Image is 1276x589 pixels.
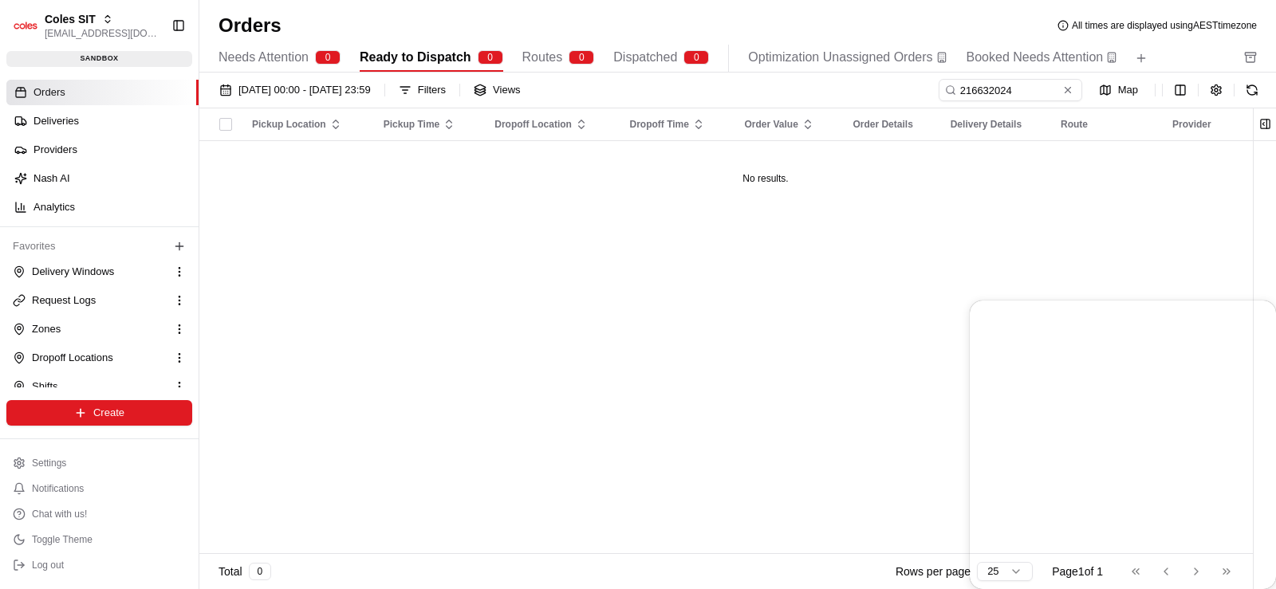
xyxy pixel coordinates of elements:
[360,48,471,67] span: Ready to Dispatch
[6,288,192,313] button: Request Logs
[6,477,192,500] button: Notifications
[1072,19,1257,32] span: All times are displayed using AEST timezone
[249,563,272,580] div: 0
[683,50,709,65] div: 0
[6,528,192,551] button: Toggle Theme
[33,85,65,100] span: Orders
[522,48,563,67] span: Routes
[32,559,64,571] span: Log out
[6,194,199,220] a: Analytics
[467,79,527,101] button: Views
[212,79,378,101] button: [DATE] 00:00 - [DATE] 23:59
[219,563,271,580] div: Total
[613,48,677,67] span: Dispatched
[6,166,199,191] a: Nash AI
[6,234,192,259] div: Favorites
[32,482,84,495] span: Notifications
[6,503,192,525] button: Chat with us!
[745,118,828,131] div: Order Value
[896,563,971,579] p: Rows per page
[967,48,1104,67] span: Booked Needs Attention
[6,316,192,342] button: Zones
[13,13,38,38] img: Coles SIT
[13,293,167,308] a: Request Logs
[1241,79,1263,101] button: Refresh
[951,118,1035,131] div: Delivery Details
[392,79,453,101] button: Filters
[384,118,469,131] div: Pickup Time
[93,406,124,420] span: Create
[32,265,114,279] span: Delivery Windows
[853,118,924,131] div: Order Details
[1089,80,1148,100] button: Map
[32,457,66,469] span: Settings
[13,265,167,279] a: Delivery Windows
[630,118,719,131] div: Dropoff Time
[33,200,75,214] span: Analytics
[6,51,192,67] div: sandbox
[32,533,93,546] span: Toggle Theme
[6,400,192,426] button: Create
[569,50,594,65] div: 0
[6,345,192,371] button: Dropoff Locations
[33,171,70,186] span: Nash AI
[238,83,371,97] span: [DATE] 00:00 - [DATE] 23:59
[494,118,604,131] div: Dropoff Location
[33,143,77,157] span: Providers
[1172,118,1258,131] div: Provider
[32,322,61,336] span: Zones
[6,554,192,576] button: Log out
[32,379,58,394] span: Shifts
[478,50,503,65] div: 0
[1118,83,1138,97] span: Map
[32,508,87,520] span: Chat with us!
[45,27,159,40] button: [EMAIL_ADDRESS][DOMAIN_NAME]
[315,50,341,65] div: 0
[748,48,932,67] span: Optimization Unassigned Orders
[939,79,1082,101] input: Type to search
[6,374,192,399] button: Shifts
[13,322,167,336] a: Zones
[493,83,520,97] span: Views
[13,379,167,394] a: Shifts
[45,11,96,27] button: Coles SIT
[418,83,446,97] div: Filters
[13,351,167,365] a: Dropoff Locations
[32,351,113,365] span: Dropoff Locations
[6,259,192,285] button: Delivery Windows
[6,108,199,134] a: Deliveries
[32,293,96,308] span: Request Logs
[33,114,79,128] span: Deliveries
[1061,118,1147,131] div: Route
[252,118,358,131] div: Pickup Location
[219,13,282,38] h1: Orders
[6,80,199,105] a: Orders
[6,137,199,163] a: Providers
[6,6,165,45] button: Coles SITColes SIT[EMAIL_ADDRESS][DOMAIN_NAME]
[6,452,192,474] button: Settings
[219,48,309,67] span: Needs Attention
